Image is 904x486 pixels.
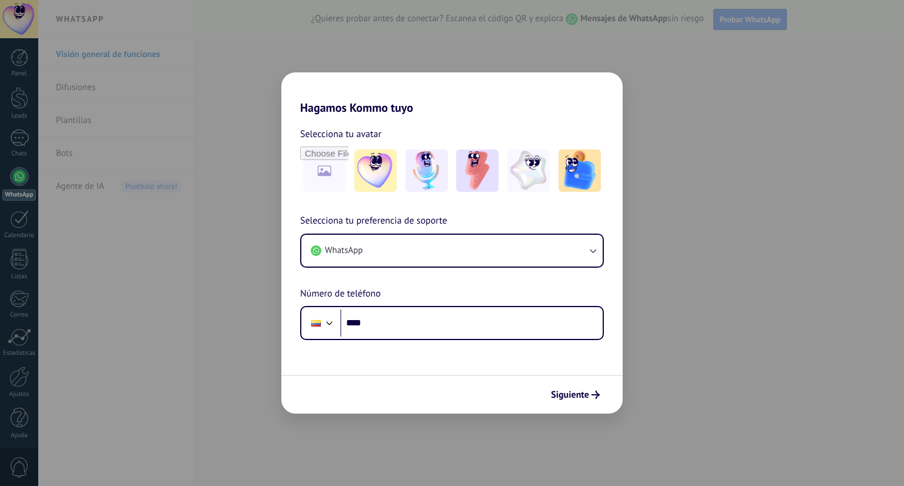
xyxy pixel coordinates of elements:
span: Siguiente [551,391,589,399]
img: -5.jpeg [559,149,601,192]
span: Número de teléfono [300,287,381,302]
img: -3.jpeg [456,149,498,192]
span: Selecciona tu avatar [300,127,381,142]
img: -4.jpeg [507,149,550,192]
button: WhatsApp [301,235,603,267]
img: -1.jpeg [354,149,397,192]
div: Ecuador: + 593 [305,311,327,335]
span: WhatsApp [325,245,363,257]
button: Siguiente [546,385,605,405]
img: -2.jpeg [406,149,448,192]
h2: Hagamos Kommo tuyo [281,72,623,115]
span: Selecciona tu preferencia de soporte [300,214,447,229]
